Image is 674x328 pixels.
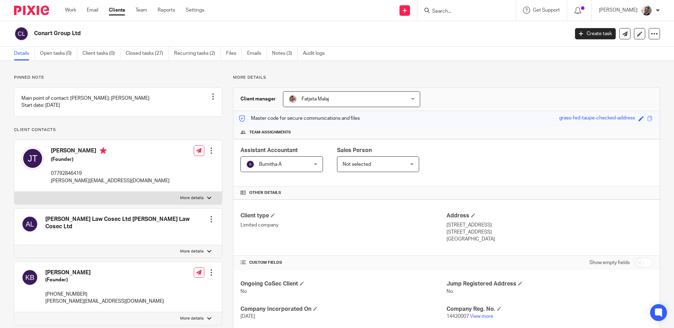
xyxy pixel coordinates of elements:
h2: Conart Group Ltd [34,30,458,37]
h4: Company Reg. No. [447,306,653,313]
p: More details [180,249,204,254]
img: svg%3E [21,216,38,232]
span: 14420007 [447,314,469,319]
a: Clients [109,7,125,14]
a: View more [470,314,493,319]
img: svg%3E [21,269,38,286]
h4: Address [447,212,653,219]
img: Pixie [14,6,49,15]
p: Client contacts [14,127,222,133]
span: Assistant Accountant [240,147,298,153]
span: No [447,289,453,294]
span: Fatjeta Malaj [302,97,329,101]
h4: [PERSON_NAME] [51,147,170,156]
span: No [240,289,247,294]
h5: (Founder) [45,276,164,283]
span: Get Support [533,8,560,13]
p: [GEOGRAPHIC_DATA] [447,236,653,243]
h4: [PERSON_NAME] [45,269,164,276]
p: More details [233,75,660,80]
p: Limited company [240,222,447,229]
p: Master code for secure communications and files [239,115,360,122]
h4: CUSTOM FIELDS [240,260,447,265]
p: [PERSON_NAME][EMAIL_ADDRESS][DOMAIN_NAME] [45,298,164,305]
img: svg%3E [21,147,44,170]
span: Bumitha A [259,162,282,167]
h5: (Founder) [51,156,170,163]
p: More details [180,195,204,201]
a: Emails [247,47,267,60]
span: Other details [249,190,281,196]
p: [PHONE_NUMBER] [45,291,164,298]
p: 07792846419 [51,170,170,177]
a: Files [226,47,242,60]
a: Client tasks (0) [82,47,120,60]
a: Create task [575,28,616,39]
a: Open tasks (0) [40,47,77,60]
p: [PERSON_NAME][EMAIL_ADDRESS][DOMAIN_NAME] [51,177,170,184]
a: Reports [158,7,175,14]
a: Recurring tasks (2) [174,47,221,60]
a: Audit logs [303,47,330,60]
h4: [PERSON_NAME] Law Cosec Ltd [PERSON_NAME] Law Cosec Ltd [45,216,208,231]
input: Search [431,8,495,15]
p: [PERSON_NAME] [599,7,637,14]
div: grass-fed-taupe-checked-address [559,114,635,123]
a: Notes (3) [272,47,298,60]
p: Pinned note [14,75,222,80]
i: Primary [100,147,107,154]
a: Team [136,7,147,14]
p: [STREET_ADDRESS] [447,222,653,229]
p: More details [180,316,204,321]
img: svg%3E [246,160,255,169]
h4: Jump Registered Address [447,280,653,288]
a: Settings [186,7,204,14]
h3: Client manager [240,96,276,103]
a: Work [65,7,76,14]
label: Show empty fields [589,259,630,266]
img: MicrosoftTeams-image%20(5).png [289,95,297,103]
img: Matt%20Circle.png [641,5,652,16]
p: [STREET_ADDRESS] [447,229,653,236]
img: svg%3E [14,26,29,41]
span: Team assignments [249,130,291,135]
h4: Company Incorporated On [240,306,447,313]
h4: Ongoing CoSec Client [240,280,447,288]
h4: Client type [240,212,447,219]
span: [DATE] [240,314,255,319]
span: Not selected [343,162,371,167]
a: Closed tasks (27) [126,47,169,60]
span: Sales Person [337,147,372,153]
a: Details [14,47,35,60]
a: Email [87,7,98,14]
